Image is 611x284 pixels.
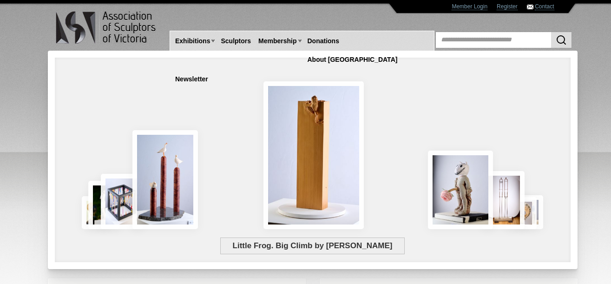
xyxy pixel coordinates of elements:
img: logo.png [55,9,158,46]
img: Swingers [482,171,525,229]
span: Little Frog. Big Climb by [PERSON_NAME] [220,238,405,254]
a: Sculptors [217,33,255,50]
img: Search [556,34,567,46]
a: Membership [255,33,300,50]
a: About [GEOGRAPHIC_DATA] [304,51,401,68]
a: Register [497,3,518,10]
a: Contact [535,3,554,10]
img: Contact ASV [527,5,533,9]
a: Donations [304,33,343,50]
img: Little Frog. Big Climb [263,81,364,229]
img: Rising Tides [132,130,198,229]
img: Let There Be Light [428,151,493,229]
a: Newsletter [171,71,212,88]
a: Member Login [452,3,487,10]
a: Exhibitions [171,33,214,50]
img: Waiting together for the Home coming [519,195,543,229]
